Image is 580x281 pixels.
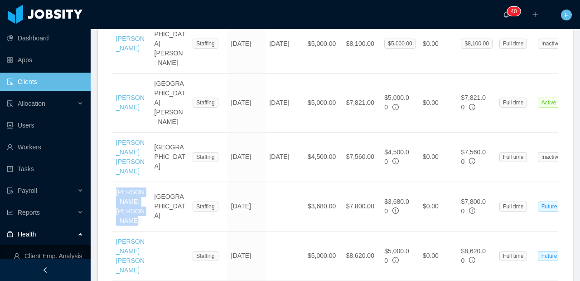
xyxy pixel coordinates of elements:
[565,10,569,20] span: F
[384,94,409,111] span: $5,000.00
[461,198,486,215] span: $7,800.00
[227,15,266,74] td: [DATE]
[499,152,527,162] span: Full time
[151,133,189,182] td: [GEOGRAPHIC_DATA]
[503,11,509,18] i: icon: bell
[193,251,218,261] span: Staffing
[304,232,343,281] td: $5,000.00
[538,251,561,261] span: Future
[343,74,381,133] td: $7,821.00
[461,148,486,165] span: $7,560.00
[151,15,189,74] td: [GEOGRAPHIC_DATA][PERSON_NAME]
[461,94,486,111] span: $7,821.00
[384,39,416,49] span: $5,000.00
[514,7,517,16] p: 0
[18,209,40,216] span: Reports
[7,100,13,107] i: icon: solution
[304,15,343,74] td: $5,000.00
[392,104,399,110] span: info-circle
[392,207,399,214] span: info-circle
[343,232,381,281] td: $8,620.00
[538,152,564,162] span: Inactive
[538,98,560,108] span: Active
[384,148,409,165] span: $4,500.00
[538,39,564,49] span: Inactive
[14,247,83,265] a: icon: userClient Emp. Analysis
[461,39,492,49] span: $8,100.00
[304,133,343,182] td: $4,500.00
[423,40,439,47] span: $0.00
[423,202,439,210] span: $0.00
[304,182,343,232] td: $3,680.00
[18,100,45,107] span: Allocation
[116,35,145,52] a: [PERSON_NAME]
[343,133,381,182] td: $7,560.00
[499,39,527,49] span: Full time
[469,104,475,110] span: info-circle
[227,232,266,281] td: [DATE]
[193,39,218,49] span: Staffing
[384,198,409,215] span: $3,680.00
[499,202,527,212] span: Full time
[227,182,266,232] td: [DATE]
[7,209,13,216] i: icon: line-chart
[511,7,514,16] p: 4
[116,139,145,175] a: [PERSON_NAME] [PERSON_NAME]
[227,74,266,133] td: [DATE]
[7,73,83,91] a: icon: auditClients
[469,257,475,263] span: info-circle
[193,202,218,212] span: Staffing
[151,74,189,133] td: [GEOGRAPHIC_DATA][PERSON_NAME]
[392,257,399,263] span: info-circle
[538,202,561,212] span: Future
[423,99,439,106] span: $0.00
[266,133,304,182] td: [DATE]
[469,207,475,214] span: info-circle
[423,153,439,160] span: $0.00
[151,182,189,232] td: [GEOGRAPHIC_DATA]
[7,231,13,237] i: icon: medicine-box
[392,158,399,164] span: info-circle
[499,251,527,261] span: Full time
[343,182,381,232] td: $7,800.00
[116,94,145,111] a: [PERSON_NAME]
[18,187,37,194] span: Payroll
[116,238,145,274] a: [PERSON_NAME] [PERSON_NAME]
[193,152,218,162] span: Staffing
[7,138,83,156] a: icon: userWorkers
[116,188,145,224] a: [PERSON_NAME] [PERSON_NAME]
[266,15,304,74] td: [DATE]
[423,252,439,259] span: $0.00
[469,158,475,164] span: info-circle
[507,7,520,16] sup: 40
[7,51,83,69] a: icon: appstoreApps
[193,98,218,108] span: Staffing
[266,74,304,133] td: [DATE]
[7,187,13,194] i: icon: file-protect
[7,29,83,47] a: icon: pie-chartDashboard
[532,11,538,18] i: icon: plus
[384,247,409,264] span: $5,000.00
[18,231,36,238] span: Health
[343,15,381,74] td: $8,100.00
[7,160,83,178] a: icon: profileTasks
[499,98,527,108] span: Full time
[227,133,266,182] td: [DATE]
[7,116,83,134] a: icon: robotUsers
[304,74,343,133] td: $5,000.00
[461,247,486,264] span: $8,620.00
